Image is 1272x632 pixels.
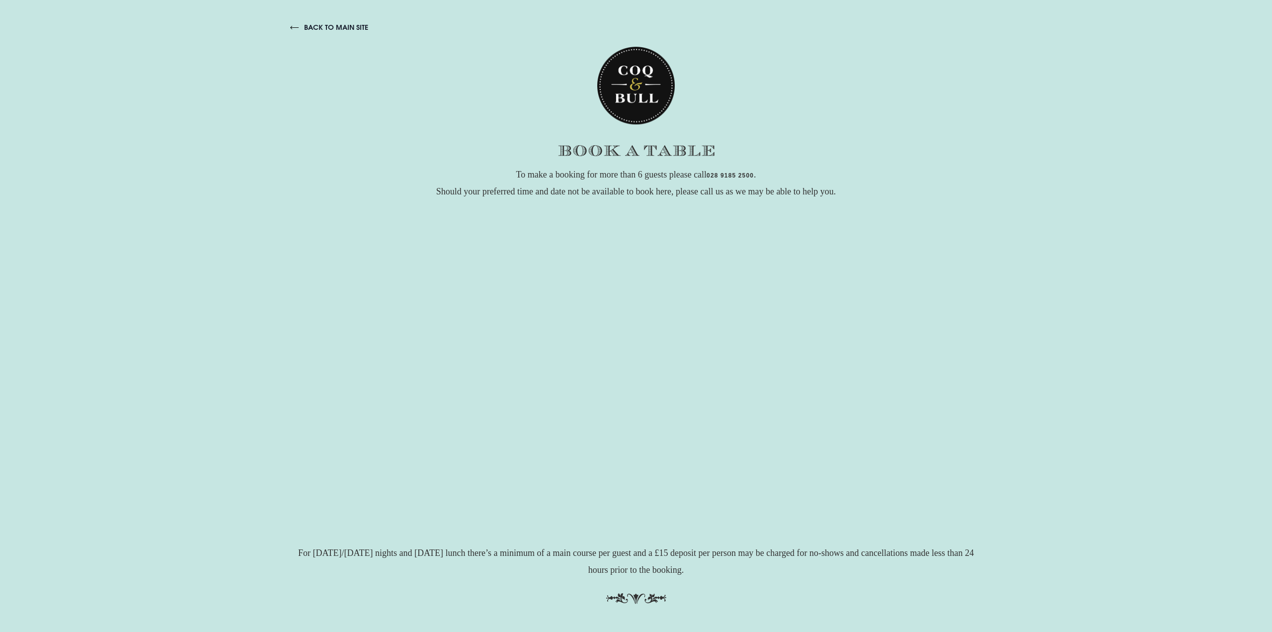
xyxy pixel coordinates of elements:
p: For [DATE]/[DATE] nights and [DATE] lunch there’s a minimum of a main course per guest and a £15 ... [288,544,984,578]
p: To make a booking for more than 6 guests please call . Should your preferred time and date not be... [288,166,984,200]
a: 028 9185 2500 [707,172,754,180]
a: back to main site [290,23,368,32]
img: Coq & Bull [597,47,675,125]
img: Book a table [558,145,715,156]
